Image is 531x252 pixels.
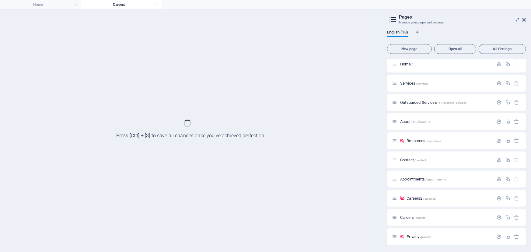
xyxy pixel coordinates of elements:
[479,44,526,54] button: All Settings
[398,81,493,85] div: Services/services
[514,234,519,239] div: Remove
[496,61,501,67] div: Settings
[420,235,431,239] span: /privacy
[399,20,514,25] h3: Manage your pages and settings
[505,157,510,163] div: Duplicate
[505,61,510,67] div: Duplicate
[505,196,510,201] div: Duplicate
[411,63,413,66] span: /
[514,61,519,67] div: The startpage cannot be deleted
[400,81,428,86] span: Click to open page
[437,47,473,51] span: Open all
[514,157,519,163] div: Remove
[505,234,510,239] div: Duplicate
[387,30,526,42] div: Language Tabs
[414,159,426,162] span: /contact
[400,100,466,105] span: Click to open page
[505,215,510,220] div: Duplicate
[405,235,493,239] div: Privacy/privacy
[496,138,501,143] div: Settings
[81,1,162,8] h4: Careers
[405,139,493,143] div: Resources/resources
[514,138,519,143] div: Remove
[505,177,510,182] div: Duplicate
[398,62,493,66] div: Home/
[400,62,413,66] span: Click to open page
[514,215,519,220] div: Remove
[505,138,510,143] div: Duplicate
[514,119,519,124] div: Remove
[416,120,430,124] span: /about-us
[416,82,428,85] span: /services
[514,81,519,86] div: Remove
[496,157,501,163] div: Settings
[398,100,493,104] div: Outsourced Services/outsourced-services
[400,119,430,124] span: Click to open page
[400,158,426,162] span: Click to open page
[514,177,519,182] div: Remove
[390,47,429,51] span: New page
[407,196,436,201] span: Click to open page
[414,216,425,219] span: /careers
[496,234,501,239] div: Settings
[496,177,501,182] div: Settings
[426,139,441,143] span: /resources
[514,100,519,105] div: Remove
[398,215,493,219] div: Careers/careers
[496,215,501,220] div: Settings
[434,44,476,54] button: Open all
[387,29,408,37] span: English (10)
[423,197,436,200] span: /careers2
[398,158,493,162] div: Contact/contact
[387,44,432,54] button: New page
[399,14,526,20] h2: Pages
[505,81,510,86] div: Duplicate
[496,119,501,124] div: Settings
[425,178,446,181] span: /appointments
[398,177,493,181] div: Appointments/appointments
[400,177,446,181] span: Click to open page
[407,138,441,143] span: Click to open page
[398,120,493,124] div: About us/about-us
[514,196,519,201] div: Remove
[505,100,510,105] div: Duplicate
[505,119,510,124] div: Duplicate
[438,101,467,104] span: /outsourced-services
[481,47,523,51] span: All Settings
[405,196,493,200] div: Careers2/careers2
[496,81,501,86] div: Settings
[496,100,501,105] div: Settings
[407,234,431,239] span: Click to open page
[400,215,425,220] span: Click to open page
[496,196,501,201] div: Settings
